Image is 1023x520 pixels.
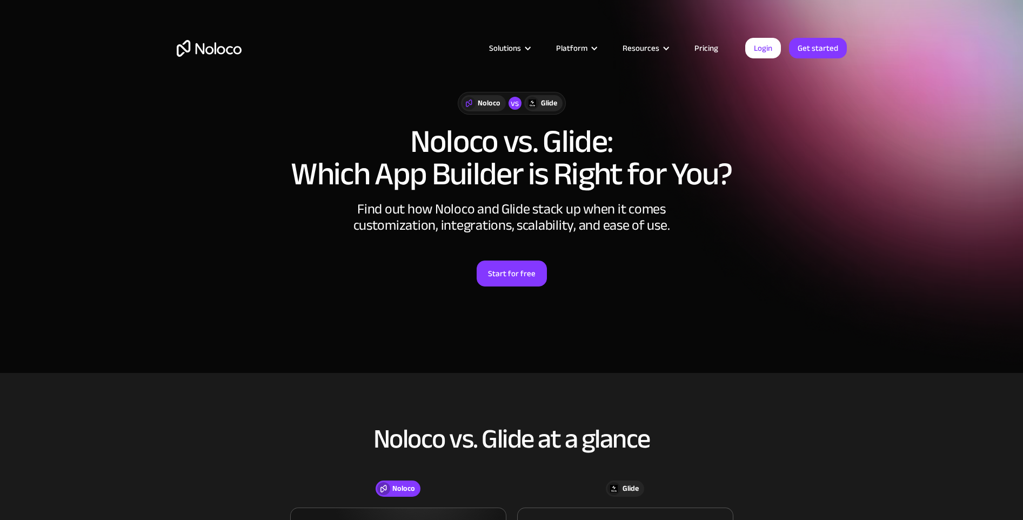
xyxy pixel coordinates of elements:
div: Platform [543,41,609,55]
div: Solutions [489,41,521,55]
div: Glide [623,483,639,495]
div: Solutions [476,41,543,55]
div: Resources [623,41,659,55]
h2: Noloco vs. Glide at a glance [177,424,847,454]
a: home [177,40,242,57]
div: Glide [541,97,557,109]
div: Noloco [392,483,415,495]
div: vs [509,97,521,110]
div: Resources [609,41,681,55]
div: Platform [556,41,587,55]
div: Noloco [478,97,500,109]
a: Pricing [681,41,732,55]
a: Login [745,38,781,58]
div: Find out how Noloco and Glide stack up when it comes customization, integrations, scalability, an... [350,201,674,234]
h1: Noloco vs. Glide: Which App Builder is Right for You? [177,125,847,190]
a: Start for free [477,261,547,286]
a: Get started [789,38,847,58]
